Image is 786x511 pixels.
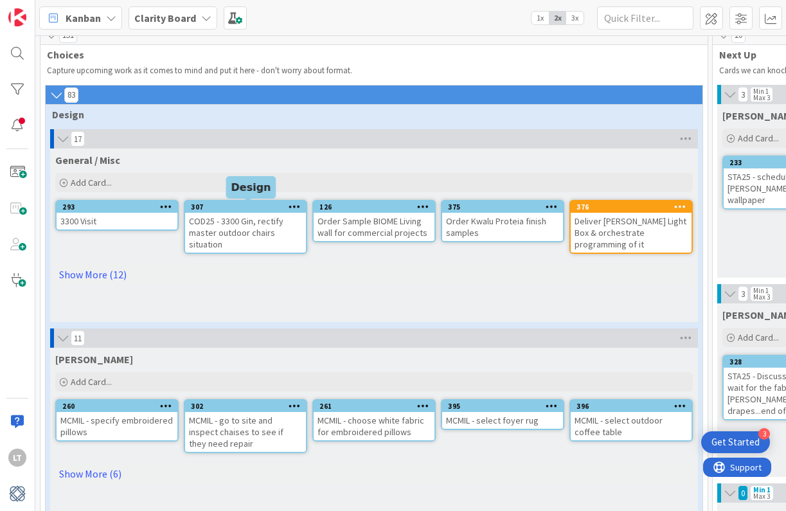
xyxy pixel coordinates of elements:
div: Min 1 [753,287,769,294]
div: 126 [314,201,434,213]
a: 260MCMIL - specify embroidered pillows [55,399,179,442]
span: 1x [531,12,549,24]
a: 307COD25 - 3300 Gin, rectify master outdoor chairs situation [184,200,307,254]
span: Support [27,2,58,17]
img: avatar [8,485,26,503]
div: 376 [571,201,692,213]
div: 395MCMIL - select foyer rug [442,400,563,429]
span: 0 [738,485,748,501]
div: MCMIL - select foyer rug [442,412,563,429]
div: 307 [185,201,306,213]
span: 2x [549,12,566,24]
span: Choices [47,48,692,61]
img: Visit kanbanzone.com [8,8,26,26]
div: MCMIL - choose white fabric for embroidered pillows [314,412,434,440]
div: MCMIL - go to site and inspect chaises to see if they need repair [185,412,306,452]
input: Quick Filter... [597,6,693,30]
div: Deliver [PERSON_NAME] Light Box & orchestrate programming of it [571,213,692,253]
div: 307COD25 - 3300 Gin, rectify master outdoor chairs situation [185,201,306,253]
div: 293 [57,201,177,213]
div: Max 3 [753,94,770,101]
div: 261 [319,402,434,411]
div: 302 [185,400,306,412]
a: 376Deliver [PERSON_NAME] Light Box & orchestrate programming of it [569,200,693,254]
div: 261MCMIL - choose white fabric for embroidered pillows [314,400,434,440]
span: Add Card... [738,132,779,144]
div: 376Deliver [PERSON_NAME] Light Box & orchestrate programming of it [571,201,692,253]
span: 17 [71,131,85,147]
span: Kanban [66,10,101,26]
div: 375 [442,201,563,213]
div: 126Order Sample BIOME Living wall for commercial projects [314,201,434,241]
div: 260 [62,402,177,411]
div: 3300 Visit [57,213,177,229]
a: 302MCMIL - go to site and inspect chaises to see if they need repair [184,399,307,453]
a: 395MCMIL - select foyer rug [441,399,564,430]
div: COD25 - 3300 Gin, rectify master outdoor chairs situation [185,213,306,253]
div: Min 1 [753,88,769,94]
div: 376 [576,202,692,211]
a: 126Order Sample BIOME Living wall for commercial projects [312,200,436,242]
span: 83 [64,87,78,103]
div: Open Get Started checklist, remaining modules: 3 [701,431,770,453]
div: Order Sample BIOME Living wall for commercial projects [314,213,434,241]
a: Show More (12) [55,264,693,285]
span: Design [52,108,686,121]
span: Add Card... [738,332,779,343]
div: Get Started [711,436,760,449]
div: MCMIL - select outdoor coffee table [571,412,692,440]
div: Min 1 [753,487,771,493]
div: 396MCMIL - select outdoor coffee table [571,400,692,440]
div: 302MCMIL - go to site and inspect chaises to see if they need repair [185,400,306,452]
div: Max 3 [753,493,770,499]
div: 2933300 Visit [57,201,177,229]
b: Clarity Board [134,12,196,24]
a: Show More (6) [55,463,693,484]
div: 307 [191,202,306,211]
div: 261 [314,400,434,412]
span: Add Card... [71,177,112,188]
div: LT [8,449,26,467]
a: 2933300 Visit [55,200,179,231]
div: MCMIL - specify embroidered pillows [57,412,177,440]
a: 375Order Kwalu Proteia finish samples [441,200,564,242]
div: 3 [758,428,770,440]
div: Max 3 [753,294,770,300]
div: 396 [571,400,692,412]
span: 11 [71,330,85,346]
span: 3 [738,87,748,102]
div: 126 [319,202,434,211]
div: 375 [448,202,563,211]
div: 260MCMIL - specify embroidered pillows [57,400,177,440]
div: Order Kwalu Proteia finish samples [442,213,563,241]
a: 261MCMIL - choose white fabric for embroidered pillows [312,399,436,442]
span: 3 [738,286,748,301]
div: 395 [448,402,563,411]
div: 302 [191,402,306,411]
div: 396 [576,402,692,411]
span: Add Card... [71,376,112,388]
div: 260 [57,400,177,412]
span: General / Misc [55,154,120,166]
span: 3x [566,12,584,24]
a: 396MCMIL - select outdoor coffee table [569,399,693,442]
div: 293 [62,202,177,211]
p: Capture upcoming work as it comes to mind and put it here - don't worry about format. [47,66,701,76]
span: MCMIL McMillon [55,353,133,366]
h5: Design [231,181,271,193]
div: 395 [442,400,563,412]
div: 375Order Kwalu Proteia finish samples [442,201,563,241]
